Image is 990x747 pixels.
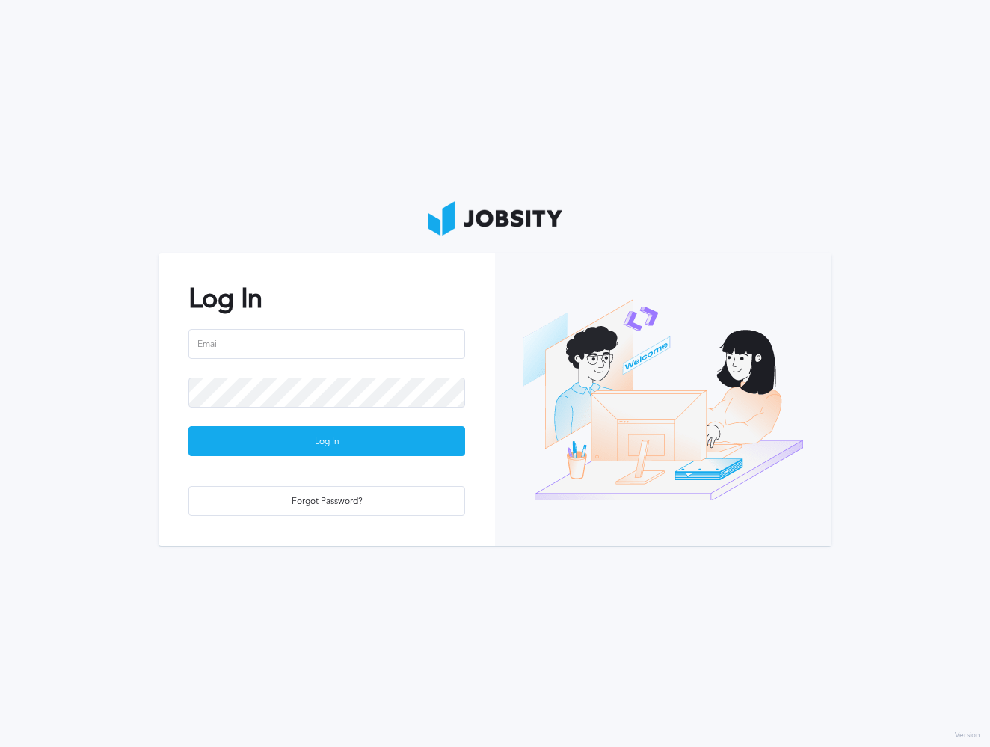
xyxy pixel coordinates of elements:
button: Log In [188,426,465,456]
label: Version: [955,731,983,740]
div: Forgot Password? [189,487,464,517]
div: Log In [189,427,464,457]
h2: Log In [188,283,465,314]
button: Forgot Password? [188,486,465,516]
input: Email [188,329,465,359]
